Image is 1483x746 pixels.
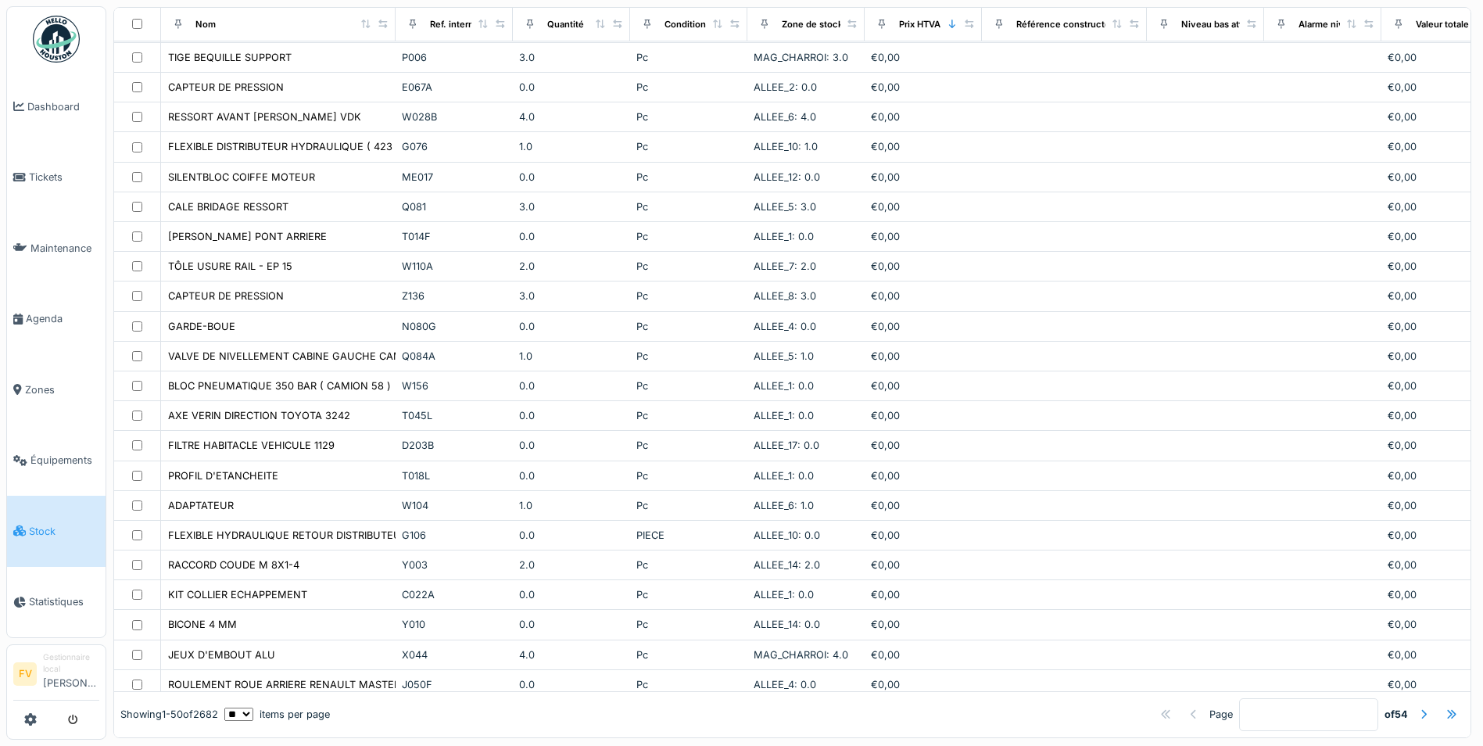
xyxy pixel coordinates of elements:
li: FV [13,662,37,686]
div: Valeur totale [1416,17,1469,30]
span: ALLEE_6: 4.0 [754,111,816,123]
div: Alarme niveau bas [1299,17,1377,30]
img: Badge_color-CXgf-gQk.svg [33,16,80,63]
div: D203B [402,438,507,453]
div: Pc [636,109,741,124]
div: €0,00 [871,677,976,692]
a: Agenda [7,284,106,355]
div: ADAPTATEUR [168,498,234,513]
div: Pc [636,677,741,692]
div: Pc [636,438,741,453]
div: N080G [402,319,507,334]
div: €0,00 [871,438,976,453]
div: E067A [402,80,507,95]
div: PIECE [636,528,741,543]
div: Zone de stockage [782,17,858,30]
div: C022A [402,587,507,602]
span: ALLEE_5: 3.0 [754,201,816,213]
div: 1.0 [519,498,624,513]
span: Dashboard [27,99,99,114]
a: Statistiques [7,567,106,638]
div: €0,00 [871,229,976,244]
div: 0.0 [519,587,624,602]
div: JEUX D'EMBOUT ALU [168,647,275,662]
div: T045L [402,408,507,423]
div: CAPTEUR DE PRESSION [168,289,284,303]
div: €0,00 [871,80,976,95]
span: ALLEE_1: 0.0 [754,589,814,601]
span: ALLEE_12: 0.0 [754,171,820,183]
div: Pc [636,199,741,214]
div: Pc [636,319,741,334]
span: ALLEE_14: 0.0 [754,619,820,630]
div: 0.0 [519,229,624,244]
div: Ref. interne [430,17,479,30]
div: Page [1209,707,1233,722]
div: PROFIL D'ETANCHEITE [168,468,278,483]
div: 0.0 [519,408,624,423]
div: CAPTEUR DE PRESSION [168,80,284,95]
div: Z136 [402,289,507,303]
a: Maintenance [7,213,106,284]
div: P006 [402,50,507,65]
div: [PERSON_NAME] PONT ARRIERE [168,229,327,244]
div: Pc [636,170,741,185]
div: Pc [636,498,741,513]
span: Statistiques [29,594,99,609]
li: [PERSON_NAME] [43,651,99,697]
div: AXE VERIN DIRECTION TOYOTA 3242 [168,408,350,423]
div: 1.0 [519,139,624,154]
div: KIT COLLIER ECHAPPEMENT [168,587,307,602]
div: €0,00 [871,647,976,662]
span: Maintenance [30,241,99,256]
div: Pc [636,349,741,364]
div: 0.0 [519,319,624,334]
div: FLEXIBLE DISTRIBUTEUR HYDRAULIQUE ( 423 ) [168,139,399,154]
span: Zones [25,382,99,397]
div: 2.0 [519,558,624,572]
div: Q081 [402,199,507,214]
span: ALLEE_17: 0.0 [754,439,819,451]
span: ALLEE_10: 0.0 [754,529,820,541]
div: Pc [636,617,741,632]
div: €0,00 [871,349,976,364]
div: J050F [402,677,507,692]
span: ALLEE_7: 2.0 [754,260,816,272]
div: T014F [402,229,507,244]
span: ALLEE_5: 1.0 [754,350,814,362]
div: 2.0 [519,259,624,274]
div: €0,00 [871,109,976,124]
div: W104 [402,498,507,513]
div: €0,00 [871,528,976,543]
a: Dashboard [7,71,106,142]
div: Gestionnaire local [43,651,99,676]
div: BLOC PNEUMATIQUE 350 BAR ( CAMION 58 ) [168,378,391,393]
div: CALE BRIDAGE RESSORT [168,199,288,214]
div: €0,00 [871,289,976,303]
div: FLEXIBLE HYDRAULIQUE RETOUR DISTRIBUTEUR LEVE CONTAINER [168,528,496,543]
div: €0,00 [871,378,976,393]
span: Équipements [30,453,99,468]
div: Pc [636,139,741,154]
div: SILENTBLOC COIFFE MOTEUR [168,170,315,185]
div: Conditionnement [664,17,739,30]
div: 0.0 [519,80,624,95]
div: 0.0 [519,378,624,393]
span: Agenda [26,311,99,326]
div: 0.0 [519,528,624,543]
div: 3.0 [519,199,624,214]
div: Pc [636,378,741,393]
div: X044 [402,647,507,662]
span: ALLEE_1: 0.0 [754,470,814,482]
div: 0.0 [519,468,624,483]
div: Pc [636,647,741,662]
div: 4.0 [519,109,624,124]
span: ALLEE_4: 0.0 [754,321,816,332]
div: 1.0 [519,349,624,364]
span: MAG_CHARROI: 4.0 [754,649,848,661]
strong: of 54 [1384,707,1408,722]
a: Tickets [7,142,106,213]
div: €0,00 [871,50,976,65]
div: €0,00 [871,319,976,334]
span: Tickets [29,170,99,185]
